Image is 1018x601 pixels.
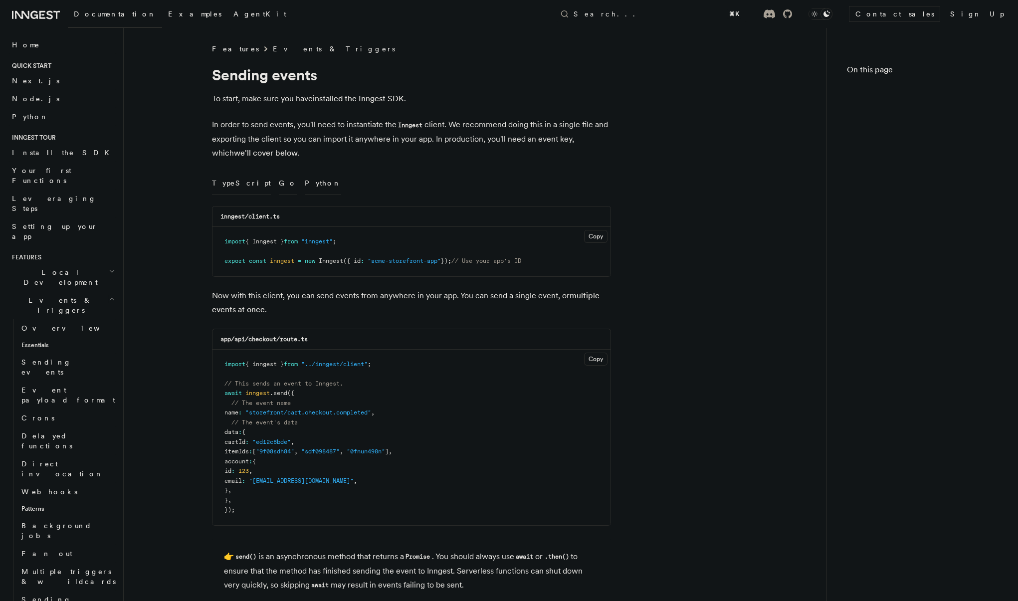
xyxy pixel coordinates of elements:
[8,72,117,90] a: Next.js
[245,238,284,245] span: { Inngest }
[556,6,747,22] button: Search...⌘K
[279,172,297,195] button: Go
[212,289,611,317] p: Now with this client, you can send events from anywhere in your app. You can send a single event,...
[233,10,286,18] span: AgentKit
[319,257,343,264] span: Inngest
[212,172,271,195] button: TypeScript
[12,40,40,50] span: Home
[17,353,117,381] a: Sending events
[12,167,71,185] span: Your first Functions
[441,257,451,264] span: });
[245,438,249,445] span: :
[228,487,231,494] span: ,
[17,545,117,563] a: Fan out
[12,113,48,121] span: Python
[354,477,357,484] span: ,
[347,448,385,455] span: "0fnun498n"
[17,501,117,517] span: Patterns
[8,162,117,190] a: Your first Functions
[809,8,832,20] button: Toggle dark mode
[8,36,117,54] a: Home
[8,144,117,162] a: Install the SDK
[21,414,54,422] span: Crons
[368,257,441,264] span: "acme-storefront-app"
[17,409,117,427] a: Crons
[224,390,242,397] span: await
[17,483,117,501] a: Webhooks
[8,253,41,261] span: Features
[238,428,242,435] span: :
[252,448,256,455] span: [
[224,467,231,474] span: id
[944,6,1010,22] a: Sign Up
[270,390,287,397] span: .send
[343,257,361,264] span: ({ id
[21,488,77,496] span: Webhooks
[284,238,298,245] span: from
[245,409,371,416] span: "storefront/cart.checkout.completed"
[584,353,608,366] button: Copy
[238,467,249,474] span: 123
[8,108,117,126] a: Python
[224,448,249,455] span: itemIds
[220,213,280,220] code: inngest/client.ts
[242,428,245,435] span: {
[294,448,298,455] span: ,
[310,581,331,590] code: await
[301,238,333,245] span: "inngest"
[17,427,117,455] a: Delayed functions
[8,291,117,319] button: Events & Triggers
[238,409,242,416] span: :
[584,230,608,243] button: Copy
[301,448,340,455] span: "sdf098487"
[847,64,998,80] h4: On this page
[249,448,252,455] span: :
[245,361,284,368] span: { inngest }
[371,409,375,416] span: ,
[361,257,364,264] span: :
[305,257,315,264] span: new
[21,432,72,450] span: Delayed functions
[252,438,291,445] span: "ed12c8bde"
[849,6,940,22] a: Contact sales
[224,506,235,513] span: });
[287,390,294,397] span: ({
[212,66,611,84] h1: Sending events
[227,3,292,27] a: AgentKit
[368,361,371,368] span: ;
[224,428,238,435] span: data
[21,568,116,586] span: Multiple triggers & wildcards
[234,553,258,561] code: send()
[212,291,600,314] a: multiple events at once
[340,448,343,455] span: ,
[12,222,98,240] span: Setting up your app
[273,44,395,54] a: Events & Triggers
[270,257,294,264] span: inngest
[12,149,115,157] span: Install the SDK
[224,409,238,416] span: name
[313,94,404,103] a: installed the Inngest SDK
[12,195,96,212] span: Leveraging Steps
[389,448,392,455] span: ,
[12,95,59,103] span: Node.js
[245,390,270,397] span: inngest
[17,337,117,353] span: Essentials
[8,62,51,70] span: Quick start
[17,381,117,409] a: Event payload format
[224,361,245,368] span: import
[224,550,599,593] p: 👉 is an asynchronous method that returns a . You should always use or to ensure that the method h...
[284,361,298,368] span: from
[234,148,298,158] a: we'll cover below
[301,361,368,368] span: "../inngest/client"
[224,458,249,465] span: account
[727,9,741,19] kbd: ⌘K
[514,553,535,561] code: await
[249,467,252,474] span: ,
[224,257,245,264] span: export
[231,400,291,406] span: // The event name
[8,295,109,315] span: Events & Triggers
[68,3,162,28] a: Documentation
[249,458,252,465] span: :
[224,497,228,504] span: }
[404,553,432,561] code: Promise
